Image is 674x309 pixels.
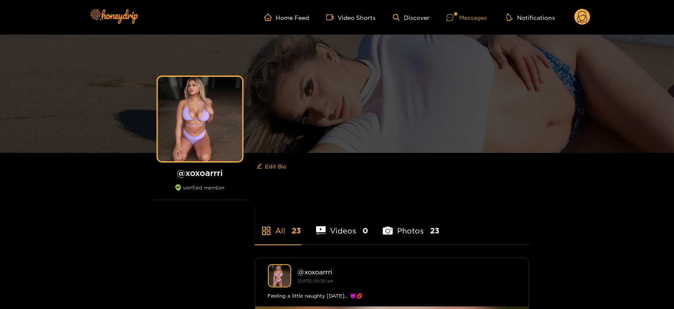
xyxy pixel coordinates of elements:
span: home [264,14,276,21]
img: xoxoarrri [268,264,291,287]
h1: @ xoxoarrri [154,168,246,178]
li: Videos [316,206,368,244]
button: editEdit Bio [255,160,288,173]
button: Notifications [504,13,558,22]
a: Discover [393,14,430,21]
span: 0 [363,225,368,236]
small: [DATE] 00:30 am [298,279,334,283]
span: appstore [261,226,271,236]
li: All [255,206,301,244]
span: Edit Bio [265,162,287,171]
span: video-camera [326,14,338,21]
div: Messages [447,13,487,22]
div: Feeling a little naughty [DATE]… 😈💋 [268,292,516,300]
span: 23 [292,225,301,236]
div: @ xoxoarrri [298,268,516,276]
span: 23 [430,225,439,236]
li: Photos [383,206,439,244]
a: Home Feed [264,14,309,21]
a: Video Shorts [326,14,376,21]
span: edit [257,163,262,170]
div: verified member [154,184,246,200]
